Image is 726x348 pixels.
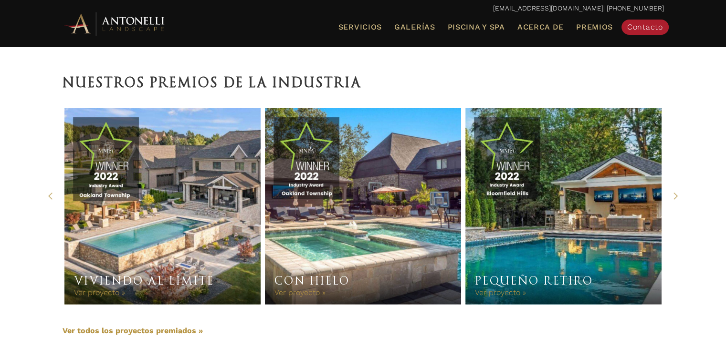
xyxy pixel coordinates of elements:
font: Piscina y spa [448,22,505,31]
a: Ver proyecto » [74,288,125,297]
a: Ver todos los proyectos premiados » [63,326,203,335]
a: Acerca de [514,21,568,33]
a: Contacto [621,20,669,35]
font: Galerías [394,22,435,31]
div: Artículo 2 de 9 [263,108,463,305]
a: Con hielo [274,274,350,287]
font: Nuestros premios de la industria [63,74,362,91]
a: Pequeño retiro [475,274,593,287]
a: Viviendo al límite [74,274,214,287]
a: Premios [572,21,617,33]
font: Contacto [627,22,663,31]
font: Servicios [338,22,382,31]
font: | [PHONE_NUMBER] [603,4,664,12]
a: [EMAIL_ADDRESS][DOMAIN_NAME] [493,4,603,12]
a: Ver proyecto » [475,288,526,297]
img: Logotipo horizontal de Antonelli [63,10,168,37]
a: Ver proyecto » [274,288,326,297]
a: Galerías [390,21,439,33]
a: Servicios [335,21,386,33]
font: Premios [576,22,613,31]
div: Artículo 1 de 9 [63,108,263,305]
a: Piscina y spa [444,21,509,33]
div: Artículo 3 de 9 [463,108,664,305]
font: Acerca de [517,22,564,31]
